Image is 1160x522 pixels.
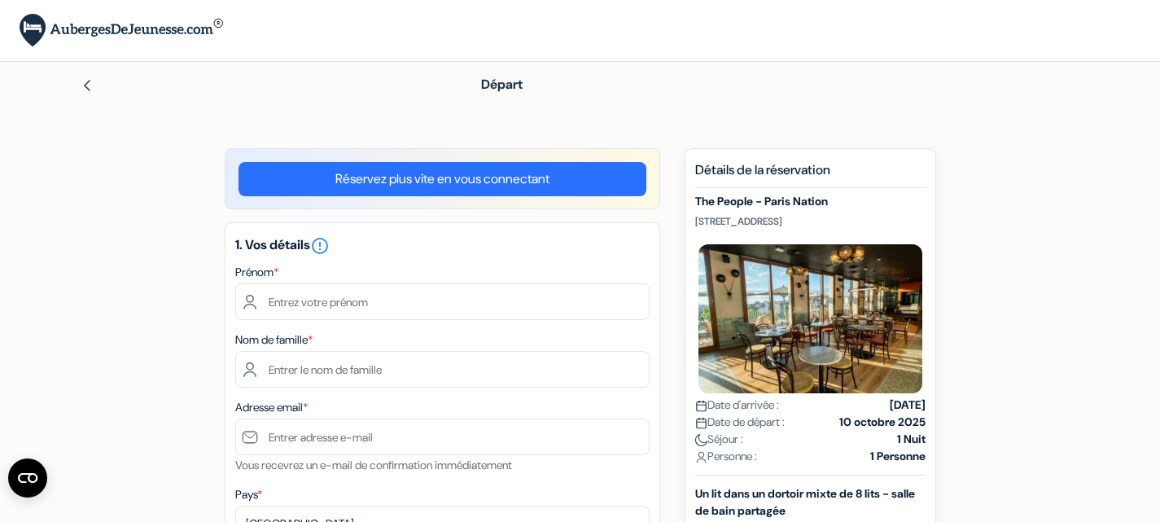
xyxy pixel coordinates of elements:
img: calendar.svg [695,417,707,429]
h5: Détails de la réservation [695,162,926,188]
strong: 1 Personne [870,448,926,465]
input: Entrez votre prénom [235,283,650,320]
img: user_icon.svg [695,451,707,463]
i: error_outline [310,236,330,256]
span: Séjour : [695,431,743,448]
p: [STREET_ADDRESS] [695,215,926,228]
a: error_outline [310,236,330,253]
input: Entrer le nom de famille [235,351,650,388]
label: Prénom [235,264,278,281]
label: Adresse email [235,399,308,416]
img: calendar.svg [695,400,707,412]
label: Pays [235,486,262,503]
button: Open CMP widget [8,458,47,498]
img: moon.svg [695,434,707,446]
span: Date de départ : [695,414,785,431]
h5: 1. Vos détails [235,236,650,256]
label: Nom de famille [235,331,313,349]
h5: The People - Paris Nation [695,195,926,208]
strong: 1 Nuit [897,431,926,448]
span: Date d'arrivée : [695,397,779,414]
img: AubergesDeJeunesse.com [20,14,223,47]
strong: [DATE] [890,397,926,414]
small: Vous recevrez un e-mail de confirmation immédiatement [235,458,512,472]
img: left_arrow.svg [81,79,94,92]
span: Personne : [695,448,757,465]
b: Un lit dans un dortoir mixte de 8 lits - salle de bain partagée [695,486,915,518]
span: Départ [481,76,523,93]
strong: 10 octobre 2025 [839,414,926,431]
input: Entrer adresse e-mail [235,419,650,455]
a: Réservez plus vite en vous connectant [239,162,646,196]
